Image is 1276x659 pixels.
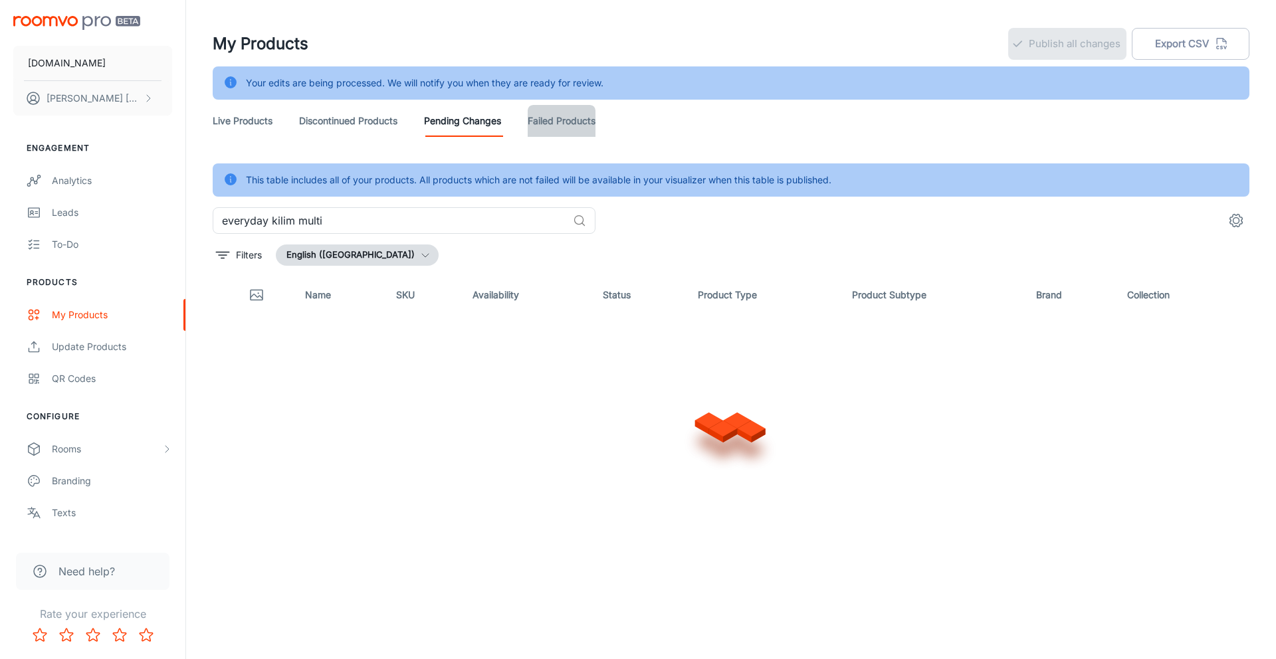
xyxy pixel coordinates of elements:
th: Product Subtype [841,276,1025,314]
button: Rate 3 star [80,622,106,648]
a: Live Products [213,105,272,137]
p: [PERSON_NAME] [PERSON_NAME] [47,91,140,106]
th: Name [294,276,385,314]
a: Discontinued Products [299,105,397,137]
div: Branding [52,474,172,488]
div: Texts [52,506,172,520]
div: Leads [52,205,172,220]
div: To-do [52,237,172,252]
button: filter [213,244,265,266]
div: QR Codes [52,371,172,386]
p: Filters [236,248,262,262]
th: Product Type [687,276,842,314]
h1: My Products [213,32,308,56]
th: Collection [1116,276,1249,314]
button: Rate 5 star [133,622,159,648]
a: Failed Products [528,105,595,137]
p: [DOMAIN_NAME] [28,56,106,70]
button: settings [1223,207,1249,234]
button: [PERSON_NAME] [PERSON_NAME] [13,81,172,116]
th: SKU [385,276,462,314]
svg: Thumbnail [249,287,265,303]
a: Pending Changes [424,105,501,137]
input: Search [213,207,568,234]
button: [DOMAIN_NAME] [13,46,172,80]
div: This table includes all of your products. All products which are not failed will be available in ... [246,167,831,193]
button: Export CSV [1132,28,1250,60]
button: Rate 4 star [106,622,133,648]
div: Rooms [52,442,161,456]
button: English ([GEOGRAPHIC_DATA]) [276,244,439,266]
th: Status [592,276,687,314]
div: Update Products [52,339,172,354]
img: Roomvo PRO Beta [13,16,140,30]
span: Need help? [58,563,115,579]
div: My Products [52,308,172,322]
button: Rate 1 star [27,622,53,648]
th: Brand [1025,276,1116,314]
div: Your edits are being processed. We will notify you when they are ready for review. [246,70,603,96]
p: Rate your experience [11,606,175,622]
button: Rate 2 star [53,622,80,648]
div: Analytics [52,173,172,188]
th: Availability [462,276,592,314]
